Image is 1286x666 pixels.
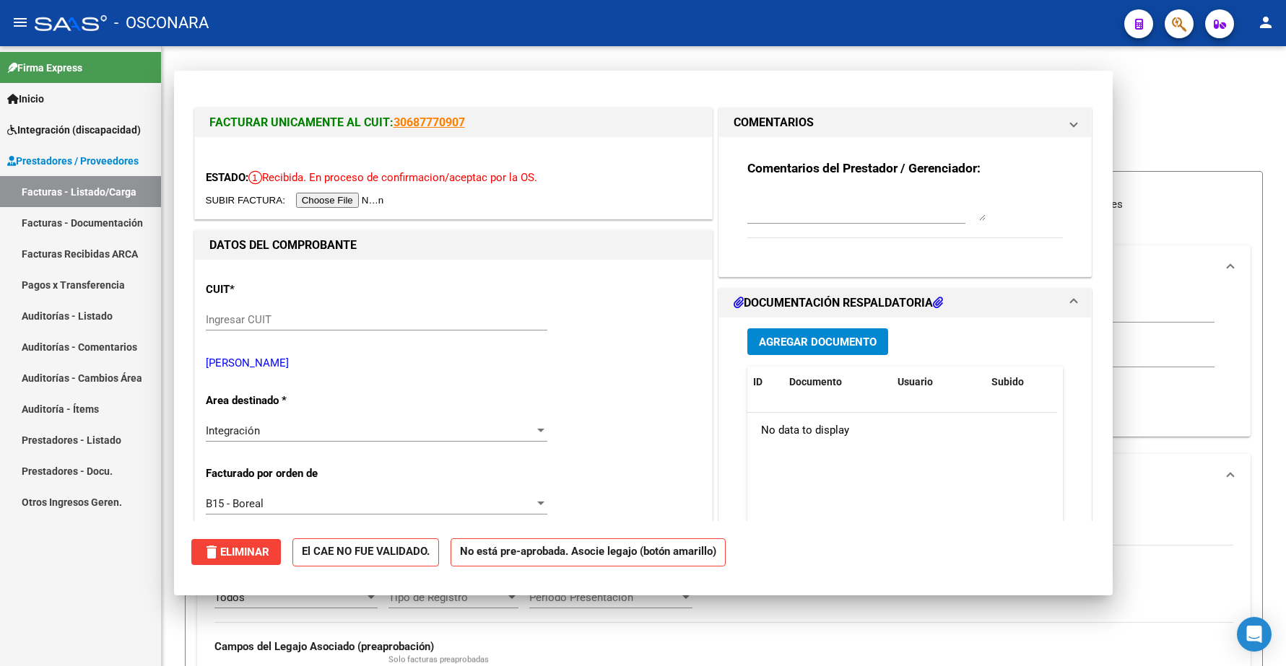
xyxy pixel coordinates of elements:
[753,376,763,387] span: ID
[747,413,1057,449] div: No data to display
[206,355,701,372] p: [PERSON_NAME]
[991,376,1024,387] span: Subido
[719,137,1092,276] div: COMENTARIOS
[898,376,933,387] span: Usuario
[892,367,986,398] datatable-header-cell: Usuario
[747,367,783,398] datatable-header-cell: ID
[7,60,82,76] span: Firma Express
[394,115,465,129] a: 30687770907
[206,424,260,437] span: Integración
[1237,617,1272,652] div: Open Intercom Messenger
[719,289,1092,317] mat-expansion-panel-header: DOCUMENTACIÓN RESPALDATORIA
[388,591,505,604] span: Tipo de Registro
[206,171,248,184] span: ESTADO:
[203,543,220,561] mat-icon: delete
[12,14,29,31] mat-icon: menu
[114,7,209,39] span: - OSCONARA
[1257,14,1274,31] mat-icon: person
[7,153,139,169] span: Prestadores / Proveedores
[747,328,888,355] button: Agregar Documento
[206,497,264,510] span: B15 - Boreal
[719,108,1092,137] mat-expansion-panel-header: COMENTARIOS
[206,465,355,482] p: Facturado por orden de
[7,91,44,107] span: Inicio
[203,545,269,558] span: Eliminar
[719,317,1092,617] div: DOCUMENTACIÓN RESPALDATORIA
[7,122,141,138] span: Integración (discapacidad)
[451,538,726,566] strong: No está pre-aprobada. Asocie legajo (botón amarillo)
[759,336,877,349] span: Agregar Documento
[191,539,281,565] button: Eliminar
[209,115,394,129] span: FACTURAR UNICAMENTE AL CUIT:
[783,367,892,398] datatable-header-cell: Documento
[734,294,943,312] h1: DOCUMENTACIÓN RESPALDATORIA
[734,114,814,131] h1: COMENTARIOS
[248,171,537,184] span: Recibida. En proceso de confirmacion/aceptac por la OS.
[214,640,434,653] strong: Campos del Legajo Asociado (preaprobación)
[206,281,355,298] p: CUIT
[747,161,981,175] strong: Comentarios del Prestador / Gerenciador:
[789,376,842,387] span: Documento
[209,238,357,252] strong: DATOS DEL COMPROBANTE
[529,591,679,604] span: Período Presentación
[206,393,355,409] p: Area destinado *
[986,367,1058,398] datatable-header-cell: Subido
[214,591,245,604] span: Todos
[292,538,439,566] strong: El CAE NO FUE VALIDADO.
